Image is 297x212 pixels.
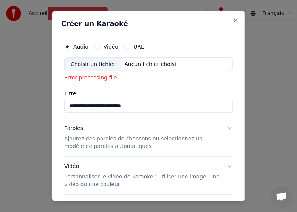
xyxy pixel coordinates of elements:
[61,20,236,27] h2: Créer un Karaoké
[73,44,88,49] label: Audio
[64,173,221,188] p: Personnaliser le vidéo de karaoké : utiliser une image, une vidéo ou une couleur
[64,135,221,150] p: Ajoutez des paroles de chansons ou sélectionnez un modèle de paroles automatiques
[64,91,233,96] label: Titre
[64,125,83,132] div: Paroles
[64,157,233,194] button: VidéoPersonnaliser le vidéo de karaoké : utiliser une image, une vidéo ou une couleur
[64,119,233,156] button: ParolesAjoutez des paroles de chansons ou sélectionnez un modèle de paroles automatiques
[121,60,179,68] div: Aucun fichier choisi
[64,74,233,82] div: Error processing file
[65,57,121,71] div: Choisir un fichier
[104,44,118,49] label: Vidéo
[133,44,144,49] label: URL
[64,163,221,188] div: Vidéo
